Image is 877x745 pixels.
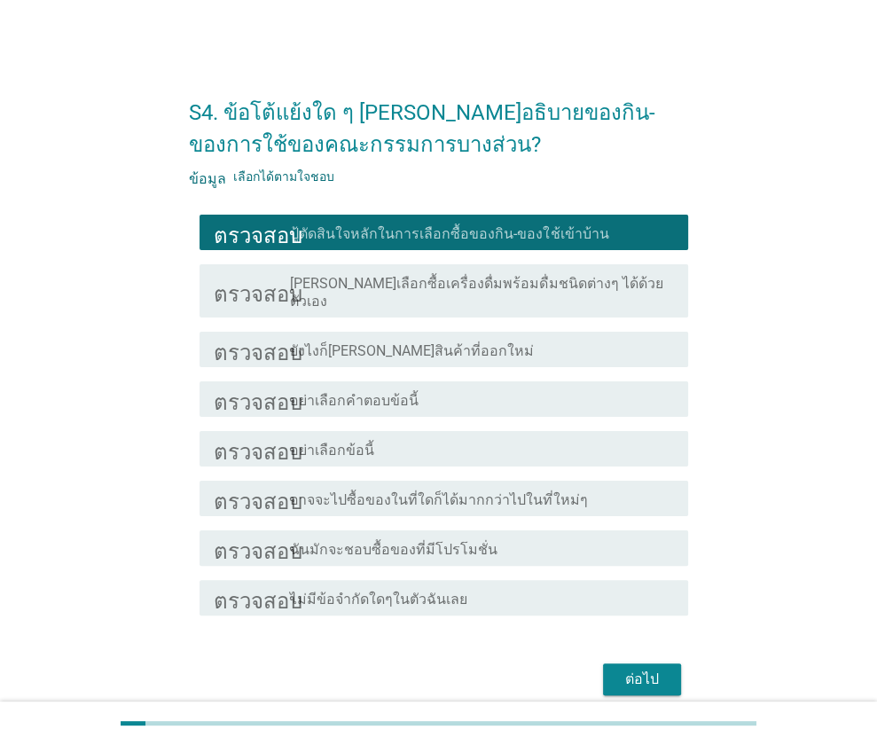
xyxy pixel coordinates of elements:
[214,587,302,608] font: ตรวจสอบ
[214,222,302,243] font: ตรวจสอบ
[214,280,302,302] font: ตรวจสอบ
[603,663,681,695] button: ต่อไป
[214,438,302,459] font: ตรวจสอบ
[290,225,608,242] font: ปู้ตัดสินใจหลักในการเลือกซื้อของกิน-ของใช้เข้าบ้าน
[214,537,302,559] font: ตรวจสอบ
[290,591,467,608] font: ไม่มีข้อจำกัดใดๆในตัวฉันเลย
[290,541,497,558] font: ฉันมักจะชอบซื้อของที่มีโปรโมชั่น
[214,488,302,509] font: ตรวจสอบ
[290,491,587,508] font: อาจจะไปซื้อของในที่ใดก็ได้มากกว่าไปในที่ใหม่ๆ
[233,169,334,184] font: เลือกได้ตามใจชอบ
[290,342,534,359] font: ยังไงก็[PERSON_NAME]สินค้าที่ออกใหม่
[214,339,302,360] font: ตรวจสอบ
[290,442,374,459] font: อย่าเลือกข้อนี้
[189,100,655,157] font: S4. ข้อโต้แย้งใด ๆ [PERSON_NAME]อธิบายของกิน-ของการใช้ของคณะกรรมการบางส่วน?
[189,169,226,184] font: ข้อมูล
[290,275,662,310] font: [PERSON_NAME]เลือกซื้อเครื่องดื่มพร้อมดื่มชนิดต่างๆ ได้ด้วยตัวเอง
[214,388,302,410] font: ตรวจสอบ
[625,670,659,687] font: ต่อไป
[290,392,419,409] font: อย่าเลือกคำตอบข้อนี้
